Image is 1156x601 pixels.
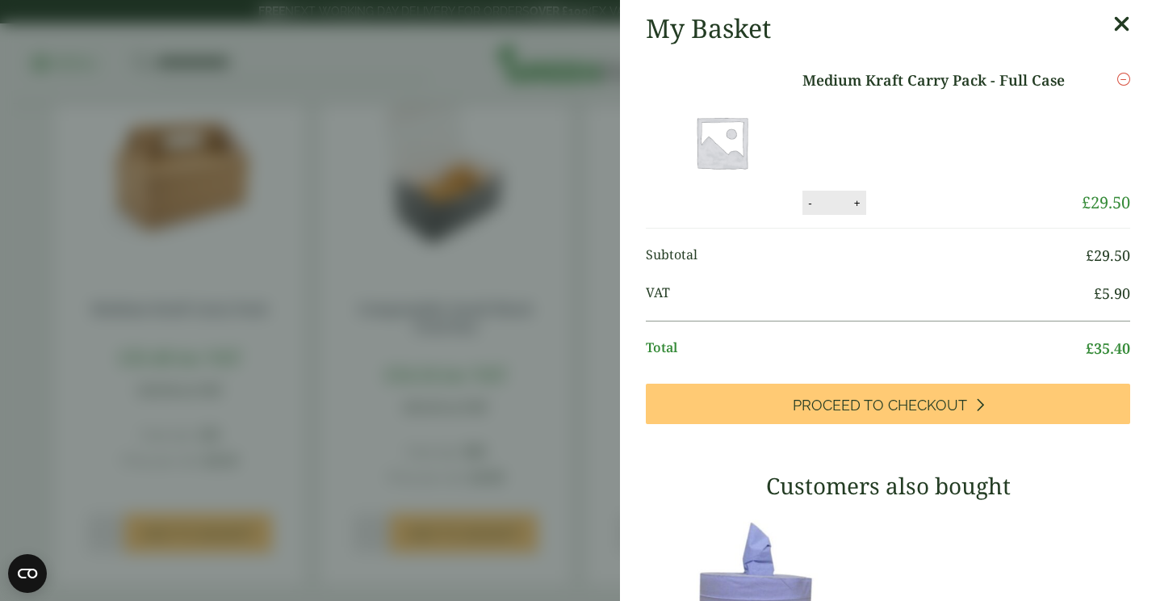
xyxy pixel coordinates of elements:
span: VAT [646,283,1094,305]
bdi: 35.40 [1086,338,1130,358]
bdi: 29.50 [1086,246,1130,265]
button: - [803,196,816,210]
a: Remove this item [1117,69,1130,89]
a: Medium Kraft Carry Pack - Full Case [802,69,1073,91]
bdi: 29.50 [1082,191,1130,213]
span: £ [1086,338,1094,358]
span: Proceed to Checkout [793,397,967,414]
img: Placeholder [649,69,794,215]
h3: Customers also bought [646,473,1130,500]
span: Total [646,338,1086,359]
a: Proceed to Checkout [646,384,1130,424]
button: Open CMP widget [8,554,47,593]
span: £ [1082,191,1091,213]
span: Subtotal [646,245,1086,267]
span: £ [1086,246,1094,265]
h2: My Basket [646,13,771,44]
button: + [849,196,865,210]
bdi: 5.90 [1094,284,1130,303]
span: £ [1094,284,1102,303]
